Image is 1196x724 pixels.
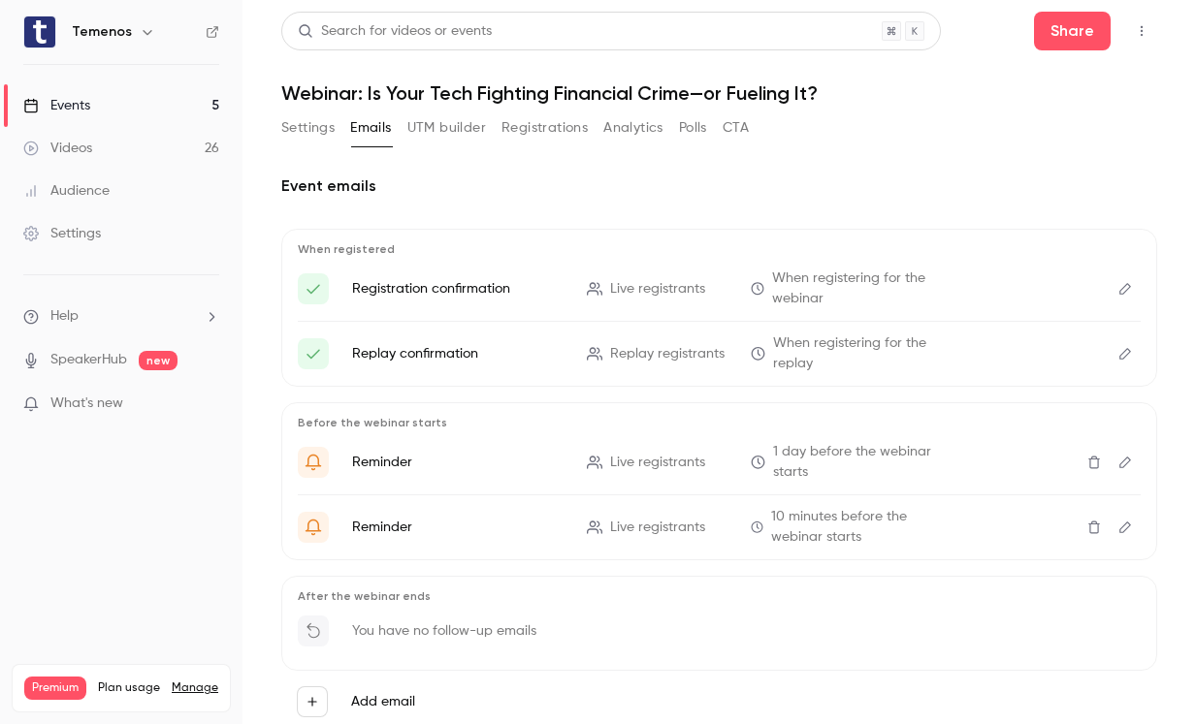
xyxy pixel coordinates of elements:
button: Edit [1110,512,1141,543]
li: help-dropdown-opener [23,306,219,327]
p: After the webinar ends [298,588,1141,604]
span: Live registrants [610,453,705,473]
div: Audience [23,181,110,201]
div: Events [23,96,90,115]
span: What's new [50,393,123,414]
iframe: Noticeable Trigger [196,395,219,413]
a: Manage [172,680,218,696]
button: Edit [1110,338,1141,369]
li: {{ event_name }} is about to go live [298,507,1141,548]
span: Premium [24,677,86,700]
p: Reminder [352,518,564,537]
span: Replay registrants [610,344,725,364]
span: new [139,351,178,370]
h6: Temenos [72,22,132,42]
span: Plan usage [98,680,160,696]
span: Help [50,306,79,327]
button: Registrations [501,112,588,143]
div: Videos [23,139,92,158]
p: Reminder [352,453,564,472]
h1: Webinar: Is Your Tech Fighting Financial Crime—or Fueling It? [281,81,1157,105]
p: Registration confirmation [352,279,564,299]
button: Delete [1079,447,1110,478]
p: You have no follow-up emails [352,621,536,641]
li: Get Ready for '{{ event_name }}' tomorrow! [298,442,1141,483]
span: When registering for the webinar [772,268,961,309]
div: Settings [23,224,101,243]
p: When registered [298,241,1141,257]
a: SpeakerHub [50,350,127,370]
span: When registering for the replay [773,333,961,374]
button: Settings [281,112,335,143]
button: UTM builder [407,112,486,143]
button: Edit [1110,447,1141,478]
span: Live registrants [610,279,705,299]
label: Add email [351,692,415,711]
span: Live registrants [610,518,705,538]
button: Delete [1079,512,1110,543]
p: Replay confirmation [352,344,564,363]
p: Before the webinar starts [298,415,1141,430]
h2: Event emails [281,174,1157,198]
span: 1 day before the webinar starts [773,442,961,483]
img: Temenos [24,16,55,47]
button: Share [1034,12,1111,50]
li: {{ event_name }} [298,333,1141,374]
li: {{ event_name }} [298,268,1141,309]
button: Analytics [603,112,663,143]
button: Polls [679,112,707,143]
span: 10 minutes before the webinar starts [771,507,961,548]
div: Search for videos or events [298,21,492,42]
button: Edit [1110,273,1141,304]
button: Emails [350,112,391,143]
button: CTA [723,112,749,143]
